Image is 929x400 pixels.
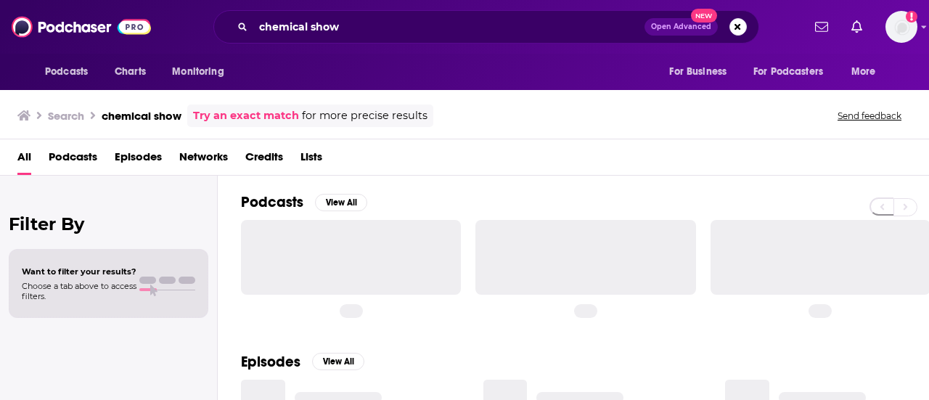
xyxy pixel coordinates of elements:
h2: Podcasts [241,193,303,211]
span: Choose a tab above to access filters. [22,281,136,301]
h3: Search [48,109,84,123]
span: for more precise results [302,107,427,124]
a: Networks [179,145,228,175]
span: Monitoring [172,62,224,82]
button: Open AdvancedNew [644,18,718,36]
span: Logged in as HavasFormulab2b [885,11,917,43]
img: Podchaser - Follow, Share and Rate Podcasts [12,13,151,41]
button: View All [315,194,367,211]
span: Open Advanced [651,23,711,30]
button: open menu [744,58,844,86]
span: More [851,62,876,82]
span: For Business [669,62,727,82]
a: Show notifications dropdown [809,15,834,39]
button: open menu [35,58,107,86]
span: Podcasts [45,62,88,82]
h2: Episodes [241,353,300,371]
a: Episodes [115,145,162,175]
span: For Podcasters [753,62,823,82]
a: PodcastsView All [241,193,367,211]
a: EpisodesView All [241,353,364,371]
h3: chemical show [102,109,181,123]
a: Try an exact match [193,107,299,124]
button: open menu [659,58,745,86]
a: Charts [105,58,155,86]
button: View All [312,353,364,370]
a: Credits [245,145,283,175]
button: open menu [841,58,894,86]
input: Search podcasts, credits, & more... [253,15,644,38]
img: User Profile [885,11,917,43]
span: Charts [115,62,146,82]
svg: Add a profile image [906,11,917,23]
button: open menu [162,58,242,86]
button: Send feedback [833,110,906,122]
a: All [17,145,31,175]
div: Search podcasts, credits, & more... [213,10,759,44]
a: Lists [300,145,322,175]
span: New [691,9,717,23]
h2: Filter By [9,213,208,234]
a: Show notifications dropdown [846,15,868,39]
a: Podcasts [49,145,97,175]
span: Want to filter your results? [22,266,136,277]
button: Show profile menu [885,11,917,43]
